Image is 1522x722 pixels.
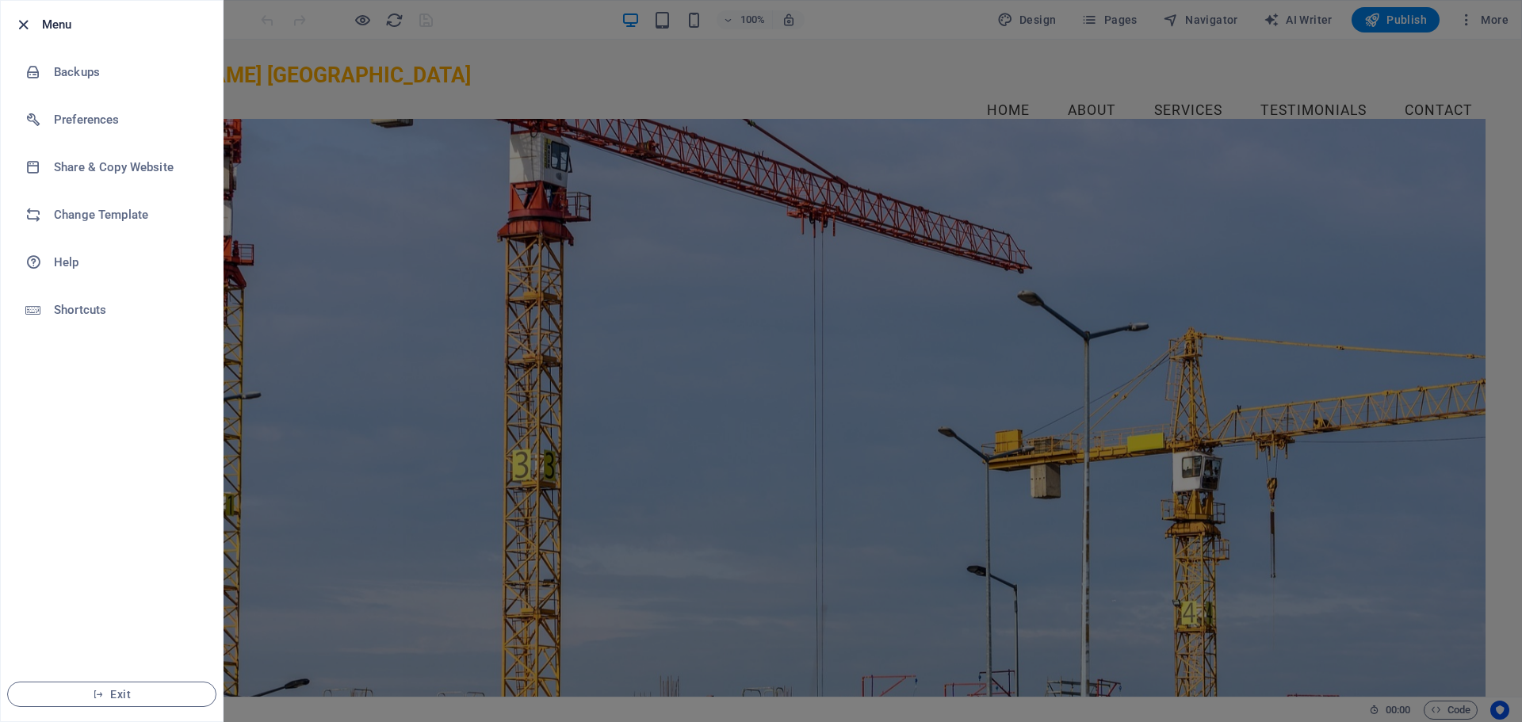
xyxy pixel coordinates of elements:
button: Exit [7,682,216,707]
a: Help [1,239,223,286]
h6: Preferences [54,110,201,129]
span: Exit [21,688,203,701]
h6: Menu [42,15,210,34]
h6: Change Template [54,205,201,224]
h6: Help [54,253,201,272]
h6: Backups [54,63,201,82]
h6: Shortcuts [54,300,201,319]
button: 3 [36,655,56,659]
button: 1 [36,617,56,621]
h6: Share & Copy Website [54,158,201,177]
button: 2 [36,636,56,640]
